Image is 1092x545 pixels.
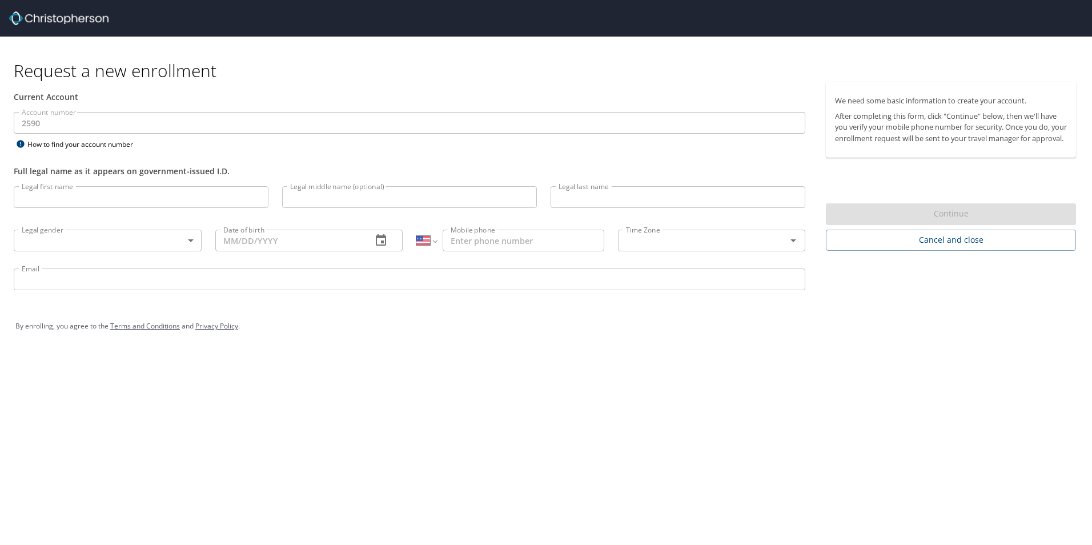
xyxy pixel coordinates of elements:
div: Current Account [14,91,805,103]
p: After completing this form, click "Continue" below, then we'll have you verify your mobile phone ... [835,111,1067,144]
input: Enter phone number [443,230,604,251]
p: We need some basic information to create your account. [835,95,1067,106]
div: Full legal name as it appears on government-issued I.D. [14,165,805,177]
div: How to find your account number [14,137,156,151]
a: Privacy Policy [195,321,238,331]
img: cbt logo [9,11,109,25]
a: Terms and Conditions [110,321,180,331]
input: MM/DD/YYYY [215,230,363,251]
div: ​ [14,230,202,251]
button: Open [785,233,801,249]
button: Cancel and close [826,230,1076,251]
div: By enrolling, you agree to the and . [15,312,1077,340]
h1: Request a new enrollment [14,59,1085,82]
span: Cancel and close [835,233,1067,247]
